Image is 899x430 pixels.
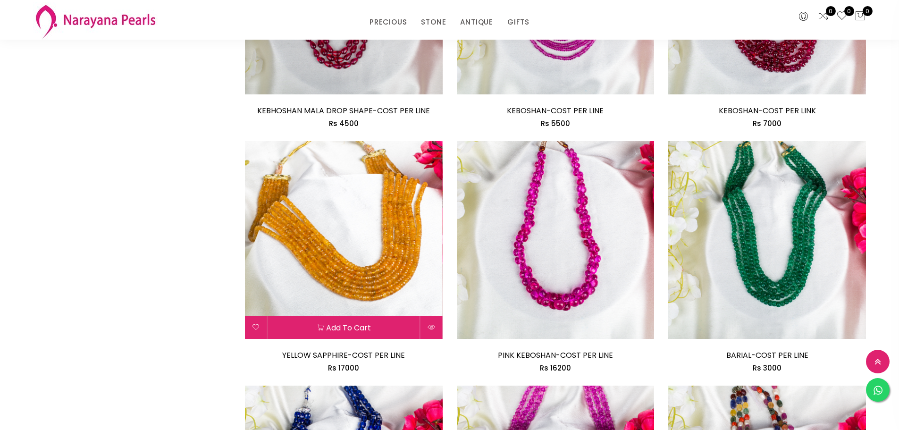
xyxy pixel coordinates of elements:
a: 0 [836,10,848,23]
a: PINK KEBOSHAN-COST PER LINE [498,350,613,361]
button: Add to wishlist [245,316,267,339]
span: Rs 16200 [540,363,571,373]
span: 0 [826,6,836,16]
a: 0 [818,10,829,23]
a: PRECIOUS [370,15,407,29]
a: KEBOSHAN-COST PER LINK [719,105,816,116]
span: Rs 4500 [329,118,359,128]
a: YELLOW SAPPHIRE-COST PER LINE [282,350,405,361]
button: 0 [855,10,866,23]
a: BARIAL-COST PER LINE [726,350,808,361]
span: 0 [844,6,854,16]
span: Rs 7000 [753,118,781,128]
a: GIFTS [507,15,529,29]
span: Rs 3000 [753,363,781,373]
span: Rs 17000 [328,363,359,373]
button: Add to cart [268,316,420,339]
span: 0 [863,6,873,16]
button: Quick View [420,316,443,339]
a: KEBHOSHAN MALA DROP SHAPE-COST PER LINE [257,105,430,116]
a: STONE [421,15,446,29]
span: Rs 5500 [541,118,570,128]
a: KEBOSHAN-COST PER LINE [507,105,604,116]
a: ANTIQUE [460,15,493,29]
